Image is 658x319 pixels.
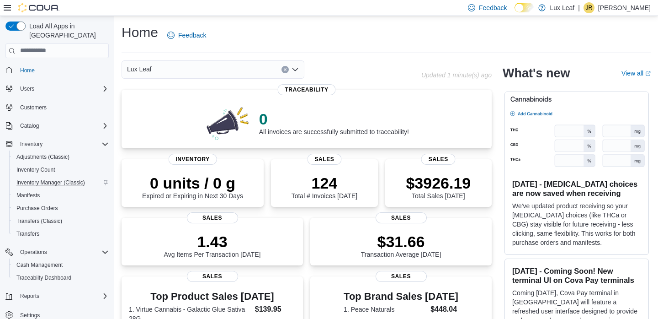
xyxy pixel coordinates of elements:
button: Inventory Manager (Classic) [9,176,112,189]
img: 0 [204,104,252,141]
a: View allExternal link [621,70,651,77]
button: Transfers [9,227,112,240]
span: Purchase Orders [13,203,109,214]
h2: What's new [503,66,570,81]
p: 0 units / 0 g [142,174,243,192]
a: Inventory Count [13,164,59,175]
button: Users [16,83,38,94]
span: Operations [20,249,47,256]
h3: [DATE] - Coming Soon! New terminal UI on Cova Pay terminals [512,266,641,285]
span: Transfers (Classic) [16,217,62,225]
p: 0 [259,110,409,128]
span: Lux Leaf [127,64,152,75]
button: Home [2,64,112,77]
span: Traceabilty Dashboard [13,272,109,283]
button: Adjustments (Classic) [9,151,112,163]
img: Cova [18,3,59,12]
span: Transfers (Classic) [13,216,109,227]
input: Dark Mode [515,3,534,12]
div: Total # Invoices [DATE] [292,174,357,200]
p: $3926.19 [406,174,471,192]
a: Adjustments (Classic) [13,151,73,162]
a: Transfers (Classic) [13,216,66,227]
span: Sales [376,212,427,223]
span: Transfers [13,228,109,239]
div: Jasmine Ribeiro [584,2,594,13]
span: Inventory Count [13,164,109,175]
button: Users [2,82,112,95]
h3: Top Product Sales [DATE] [129,291,296,302]
p: 1.43 [164,232,261,251]
span: Catalog [16,120,109,131]
span: Settings [20,312,40,319]
button: Operations [2,246,112,259]
span: Reports [16,291,109,302]
span: Cash Management [13,260,109,270]
dd: $448.04 [430,304,458,315]
span: Adjustments (Classic) [13,151,109,162]
span: Customers [16,102,109,113]
span: Sales [307,154,341,165]
button: Transfers (Classic) [9,215,112,227]
p: | [578,2,580,13]
a: Home [16,65,38,76]
svg: External link [645,71,651,76]
span: Catalog [20,122,39,130]
a: Feedback [164,26,210,44]
dd: $139.95 [255,304,296,315]
span: Purchase Orders [16,205,58,212]
span: Sales [421,154,456,165]
button: Customers [2,101,112,114]
div: Total Sales [DATE] [406,174,471,200]
span: Home [20,67,35,74]
span: Transfers [16,230,39,238]
button: Reports [16,291,43,302]
span: Home [16,65,109,76]
p: 124 [292,174,357,192]
button: Operations [16,247,51,258]
a: Transfers [13,228,43,239]
span: Traceabilty Dashboard [16,274,71,281]
a: Manifests [13,190,43,201]
span: Inventory [20,141,42,148]
span: Feedback [479,3,507,12]
span: Customers [20,104,47,111]
button: Manifests [9,189,112,202]
p: Lux Leaf [550,2,575,13]
h3: Top Brand Sales [DATE] [344,291,458,302]
span: Traceability [277,84,335,95]
span: Inventory [168,154,217,165]
span: Sales [376,271,427,282]
a: Cash Management [13,260,66,270]
a: Traceabilty Dashboard [13,272,75,283]
span: Manifests [13,190,109,201]
h3: [DATE] - [MEDICAL_DATA] choices are now saved when receiving [512,179,641,198]
div: Expired or Expiring in Next 30 Days [142,174,243,200]
span: Users [16,83,109,94]
button: Purchase Orders [9,202,112,215]
span: Reports [20,292,39,300]
p: [PERSON_NAME] [598,2,651,13]
span: Users [20,85,34,92]
span: Inventory Count [16,166,55,173]
div: All invoices are successfully submitted to traceability! [259,110,409,135]
button: Inventory Count [9,163,112,176]
button: Inventory [2,138,112,151]
button: Open list of options [292,66,299,73]
span: Inventory Manager (Classic) [13,177,109,188]
a: Inventory Manager (Classic) [13,177,89,188]
dt: 1. Peace Naturals [344,305,427,314]
button: Catalog [16,120,42,131]
span: Sales [187,271,238,282]
span: JR [586,2,593,13]
span: Load All Apps in [GEOGRAPHIC_DATA] [26,22,109,40]
div: Avg Items Per Transaction [DATE] [164,232,261,258]
span: Operations [16,247,109,258]
span: Cash Management [16,261,63,269]
button: Catalog [2,119,112,132]
span: Feedback [178,31,206,40]
span: Adjustments (Classic) [16,153,69,161]
a: Purchase Orders [13,203,62,214]
span: Sales [187,212,238,223]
